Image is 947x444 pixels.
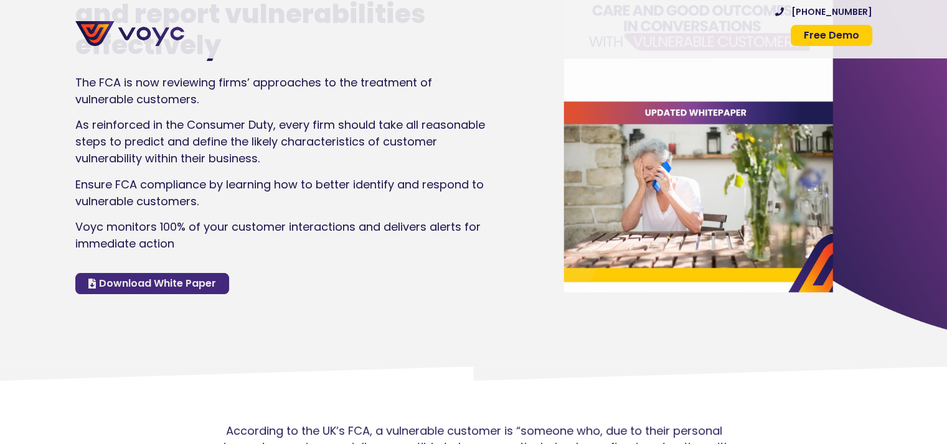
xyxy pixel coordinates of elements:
img: voyc-full-logo [75,21,184,46]
a: Free Demo [791,25,872,46]
a: Download White Paper [75,273,229,294]
p: The FCA is now reviewing firms’ approaches to the treatment of vulnerable customers. [75,74,488,108]
a: Privacy Policy [219,346,270,357]
a: [PHONE_NUMBER] [775,7,872,16]
p: Ensure FCA compliance by learning how to better identify and respond to vulnerable customers. [75,176,488,210]
span: Download White Paper [99,279,216,289]
span: Free Demo [804,30,859,40]
span: [PHONE_NUMBER] [791,7,872,16]
p: Voyc monitors 100% of your customer interactions and delivers alerts for immediate action [75,218,488,252]
p: As reinforced in the Consumer Duty, every firm should take all reasonable steps to predict and de... [75,116,488,167]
